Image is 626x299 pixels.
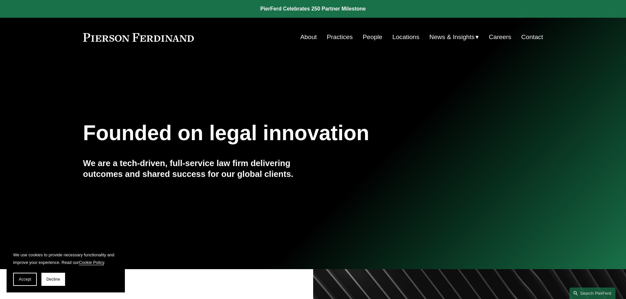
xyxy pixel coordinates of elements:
[569,288,615,299] a: Search this site
[83,121,467,145] h1: Founded on legal innovation
[46,277,60,282] span: Decline
[79,260,104,265] a: Cookie Policy
[41,273,65,286] button: Decline
[429,31,479,43] a: folder dropdown
[19,277,31,282] span: Accept
[300,31,317,43] a: About
[489,31,511,43] a: Careers
[13,251,118,266] p: We use cookies to provide necessary functionality and improve your experience. Read our .
[429,32,475,43] span: News & Insights
[13,273,37,286] button: Accept
[83,158,313,179] h4: We are a tech-driven, full-service law firm delivering outcomes and shared success for our global...
[7,245,125,292] section: Cookie banner
[521,31,543,43] a: Contact
[327,31,353,43] a: Practices
[363,31,383,43] a: People
[392,31,419,43] a: Locations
